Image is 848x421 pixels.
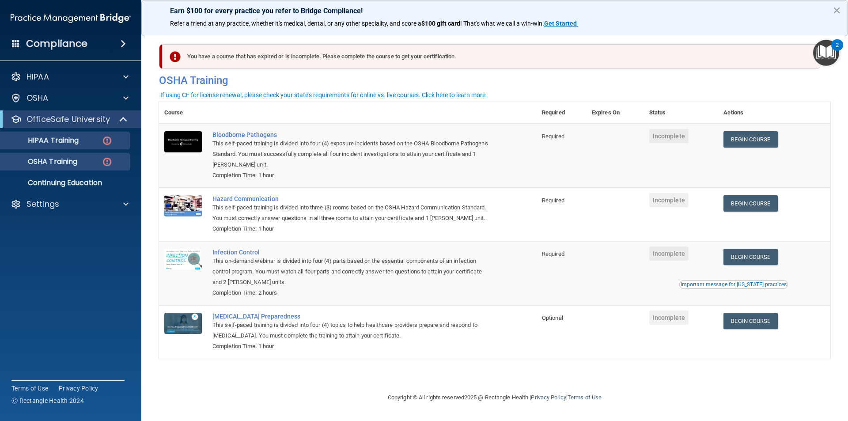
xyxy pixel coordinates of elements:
th: Expires On [587,102,644,124]
div: This self-paced training is divided into three (3) rooms based on the OSHA Hazard Communication S... [212,202,492,224]
div: Completion Time: 1 hour [212,341,492,352]
div: Important message for [US_STATE] practices [681,282,787,287]
a: Begin Course [723,131,777,148]
th: Status [644,102,719,124]
div: Completion Time: 1 hour [212,170,492,181]
a: Privacy Policy [531,394,566,401]
span: Required [542,250,564,257]
span: ! That's what we call a win-win. [460,20,544,27]
th: Course [159,102,207,124]
span: Incomplete [649,193,689,207]
div: This self-paced training is divided into four (4) exposure incidents based on the OSHA Bloodborne... [212,138,492,170]
p: Continuing Education [6,178,126,187]
span: Incomplete [649,311,689,325]
span: Optional [542,315,563,321]
div: Copyright © All rights reserved 2025 @ Rectangle Health | | [333,383,656,412]
p: OSHA [26,93,49,103]
img: PMB logo [11,9,131,27]
div: Completion Time: 2 hours [212,288,492,298]
div: You have a course that has expired or is incomplete. Please complete the course to get your certi... [163,44,821,69]
a: Hazard Communication [212,195,492,202]
img: danger-circle.6113f641.png [102,135,113,146]
h4: OSHA Training [159,74,830,87]
p: OfficeSafe University [26,114,110,125]
a: OfficeSafe University [11,114,128,125]
a: Terms of Use [11,384,48,393]
a: Bloodborne Pathogens [212,131,492,138]
a: Get Started [544,20,578,27]
a: Begin Course [723,249,777,265]
a: Begin Course [723,313,777,329]
button: If using CE for license renewal, please check your state's requirements for online vs. live cours... [159,91,488,99]
span: Incomplete [649,129,689,143]
div: If using CE for license renewal, please check your state's requirements for online vs. live cours... [160,92,487,98]
a: Privacy Policy [59,384,98,393]
div: This self-paced training is divided into four (4) topics to help healthcare providers prepare and... [212,320,492,341]
span: Incomplete [649,247,689,261]
button: Open Resource Center, 2 new notifications [813,40,839,66]
div: 2 [836,45,839,57]
div: Completion Time: 1 hour [212,224,492,234]
a: Terms of Use [568,394,602,401]
p: Earn $100 for every practice you refer to Bridge Compliance! [170,7,819,15]
a: Begin Course [723,195,777,212]
div: This on-demand webinar is divided into four (4) parts based on the essential components of an inf... [212,256,492,288]
a: [MEDICAL_DATA] Preparedness [212,313,492,320]
button: Close [833,3,841,17]
p: HIPAA Training [6,136,79,145]
img: danger-circle.6113f641.png [102,156,113,167]
img: exclamation-circle-solid-danger.72ef9ffc.png [170,51,181,62]
strong: Get Started [544,20,577,27]
a: HIPAA [11,72,129,82]
a: OSHA [11,93,129,103]
h4: Compliance [26,38,87,50]
p: HIPAA [26,72,49,82]
strong: $100 gift card [421,20,460,27]
span: Required [542,197,564,204]
p: OSHA Training [6,157,77,166]
span: Ⓒ Rectangle Health 2024 [11,396,84,405]
a: Settings [11,199,129,209]
p: Settings [26,199,59,209]
th: Actions [718,102,830,124]
a: Infection Control [212,249,492,256]
th: Required [537,102,587,124]
span: Required [542,133,564,140]
button: Read this if you are a dental practitioner in the state of CA [679,280,788,289]
span: Refer a friend at any practice, whether it's medical, dental, or any other speciality, and score a [170,20,421,27]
